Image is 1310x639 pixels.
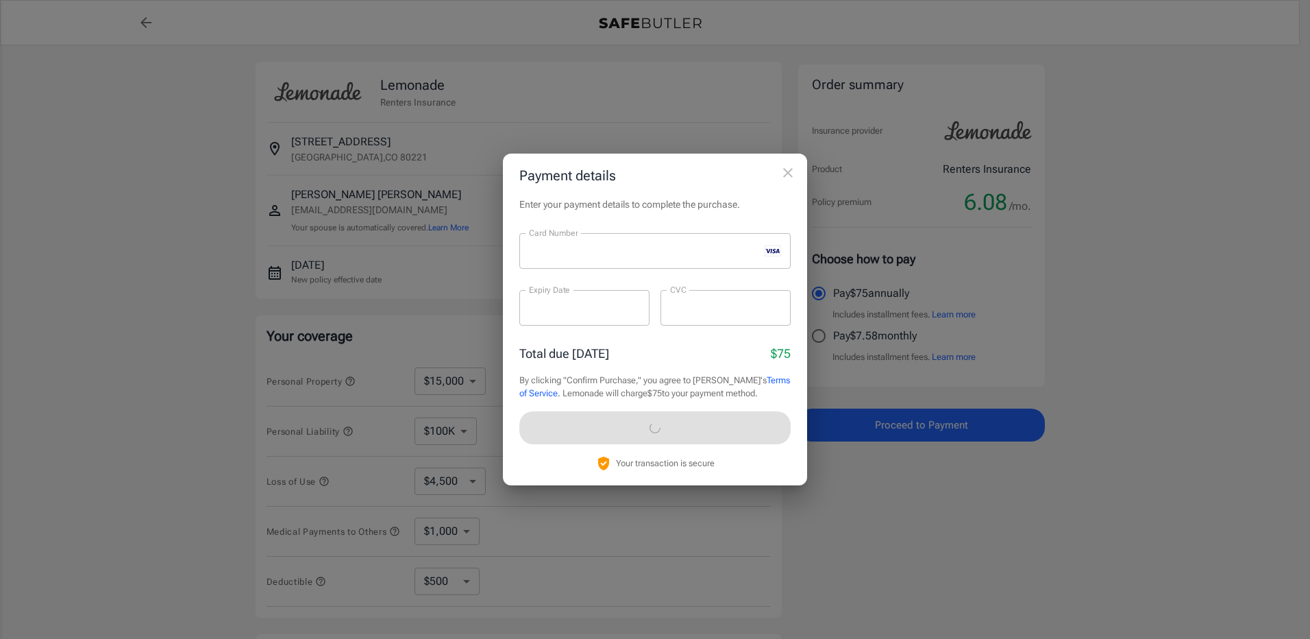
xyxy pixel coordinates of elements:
[519,197,791,211] p: Enter your payment details to complete the purchase.
[529,227,578,239] label: Card Number
[670,284,687,296] label: CVC
[529,301,640,314] iframe: Secure expiration date input frame
[519,344,609,363] p: Total due [DATE]
[529,284,570,296] label: Expiry Date
[670,301,781,314] iframe: Secure CVC input frame
[519,374,791,400] p: By clicking "Confirm Purchase," you agree to [PERSON_NAME]'s . Lemonade will charge $75 to your p...
[503,154,807,197] h2: Payment details
[529,244,759,257] iframe: Secure card number input frame
[616,457,715,470] p: Your transaction is secure
[765,245,781,256] svg: visa
[771,344,791,363] p: $75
